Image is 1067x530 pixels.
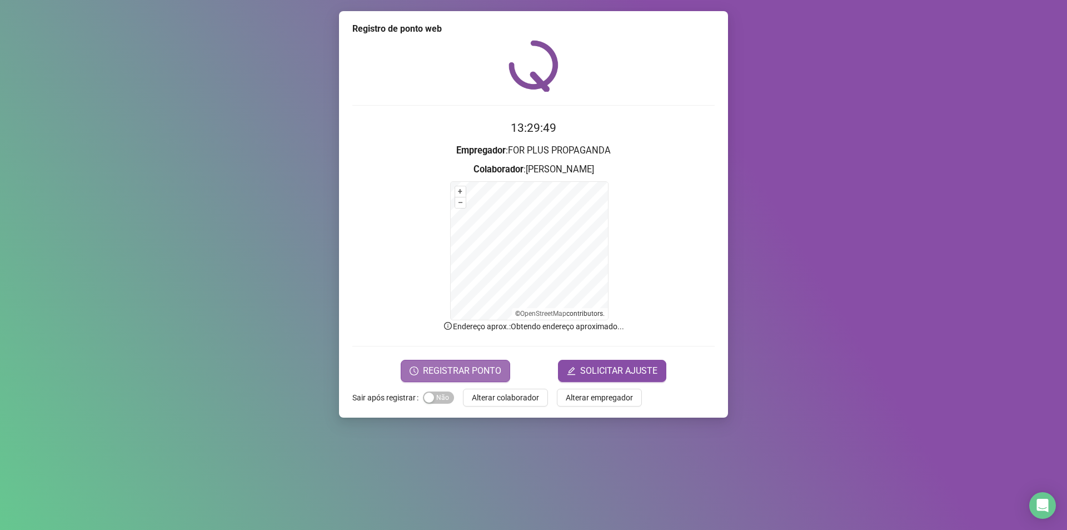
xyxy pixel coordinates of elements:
button: editSOLICITAR AJUSTE [558,360,666,382]
button: Alterar colaborador [463,389,548,407]
p: Endereço aprox. : Obtendo endereço aproximado... [352,320,715,333]
h3: : FOR PLUS PROPAGANDA [352,143,715,158]
li: © contributors. [515,310,605,318]
button: REGISTRAR PONTO [401,360,510,382]
span: Alterar colaborador [472,392,539,404]
span: info-circle [443,321,453,331]
span: SOLICITAR AJUSTE [580,364,657,378]
button: – [455,197,466,208]
button: Alterar empregador [557,389,642,407]
label: Sair após registrar [352,389,423,407]
time: 13:29:49 [511,121,556,135]
strong: Colaborador [473,164,523,175]
h3: : [PERSON_NAME] [352,162,715,177]
button: + [455,186,466,197]
div: Open Intercom Messenger [1029,492,1056,519]
div: Registro de ponto web [352,22,715,36]
img: QRPoint [508,40,559,92]
a: OpenStreetMap [520,310,566,318]
span: Alterar empregador [566,392,633,404]
span: clock-circle [410,366,418,375]
span: edit [567,366,576,375]
span: REGISTRAR PONTO [423,364,501,378]
strong: Empregador [456,145,506,156]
